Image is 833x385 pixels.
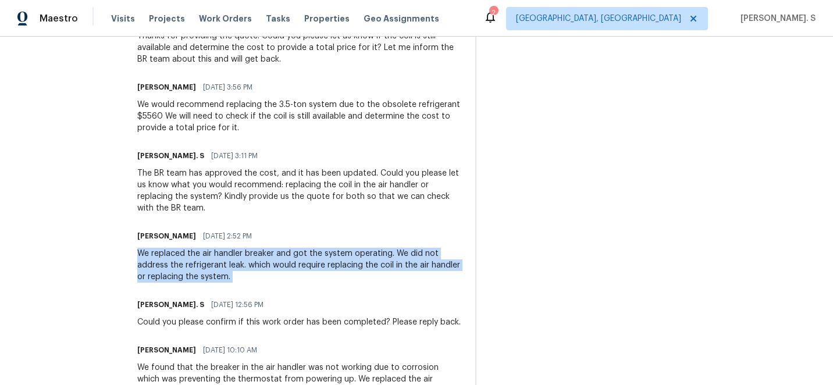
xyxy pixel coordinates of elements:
[40,13,78,24] span: Maestro
[137,30,461,65] div: Thanks for providing the quote. Could you please let us know if the coil is still available and d...
[111,13,135,24] span: Visits
[211,150,258,162] span: [DATE] 3:11 PM
[203,230,252,242] span: [DATE] 2:52 PM
[364,13,439,24] span: Geo Assignments
[304,13,350,24] span: Properties
[736,13,816,24] span: [PERSON_NAME]. S
[516,13,681,24] span: [GEOGRAPHIC_DATA], [GEOGRAPHIC_DATA]
[489,7,497,19] div: 2
[137,248,461,283] div: We replaced the air handler breaker and got the system operating. We did not address the refriger...
[203,344,257,356] span: [DATE] 10:10 AM
[137,230,196,242] h6: [PERSON_NAME]
[137,299,204,311] h6: [PERSON_NAME]. S
[137,316,461,328] div: Could you please confirm if this work order has been completed? Please reply back.
[203,81,252,93] span: [DATE] 3:56 PM
[149,13,185,24] span: Projects
[137,81,196,93] h6: [PERSON_NAME]
[137,99,461,134] div: We would recommend replacing the 3.5-ton system due to the obsolete refrigerant $5560 We will nee...
[137,344,196,356] h6: [PERSON_NAME]
[137,150,204,162] h6: [PERSON_NAME]. S
[211,299,264,311] span: [DATE] 12:56 PM
[199,13,252,24] span: Work Orders
[266,15,290,23] span: Tasks
[137,167,461,214] div: The BR team has approved the cost, and it has been updated. Could you please let us know what you...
